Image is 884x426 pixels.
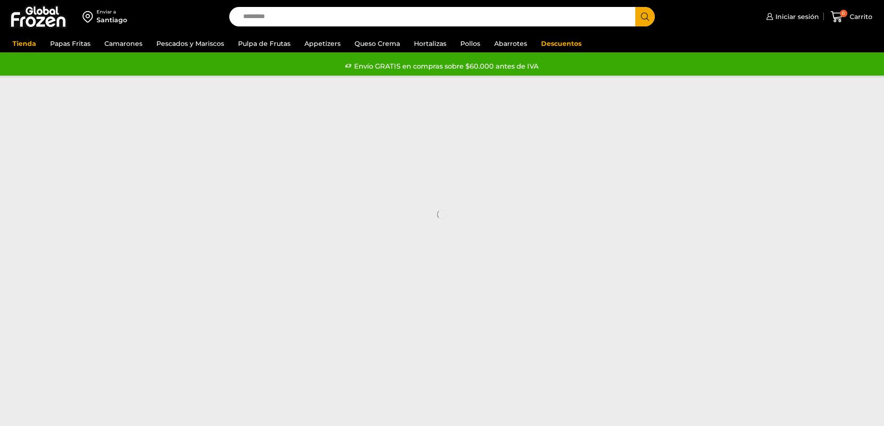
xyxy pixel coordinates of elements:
a: Tienda [8,35,41,52]
span: Carrito [847,12,872,21]
button: Search button [635,7,655,26]
a: Camarones [100,35,147,52]
a: Hortalizas [409,35,451,52]
a: Queso Crema [350,35,405,52]
a: Pescados y Mariscos [152,35,229,52]
div: Santiago [97,15,127,25]
a: Pollos [456,35,485,52]
a: Papas Fritas [45,35,95,52]
span: 0 [840,10,847,17]
div: Enviar a [97,9,127,15]
a: Descuentos [536,35,586,52]
a: 0 Carrito [828,6,875,28]
a: Appetizers [300,35,345,52]
img: address-field-icon.svg [83,9,97,25]
a: Abarrotes [490,35,532,52]
a: Iniciar sesión [764,7,819,26]
a: Pulpa de Frutas [233,35,295,52]
span: Iniciar sesión [773,12,819,21]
